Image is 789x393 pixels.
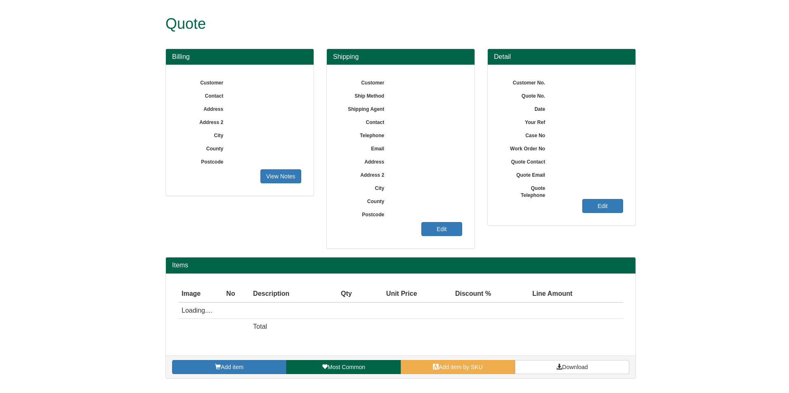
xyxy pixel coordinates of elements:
[172,53,307,61] h3: Billing
[339,209,390,218] label: Postcode
[500,156,551,166] label: Quote Contact
[494,286,576,302] th: Line Amount
[333,53,468,61] h3: Shipping
[250,286,324,302] th: Description
[165,16,605,32] h1: Quote
[339,182,390,192] label: City
[178,286,223,302] th: Image
[500,77,551,87] label: Customer No.
[328,364,365,370] span: Most Common
[421,222,462,236] a: Edit
[494,53,629,61] h3: Detail
[221,364,243,370] span: Add item
[420,286,495,302] th: Discount %
[355,286,420,302] th: Unit Price
[500,143,551,152] label: Work Order No
[178,130,229,139] label: City
[500,117,551,126] label: Your Ref
[178,90,229,100] label: Contact
[500,182,551,199] label: Quote Telephone
[172,262,629,269] h2: Items
[178,143,229,152] label: County
[223,286,250,302] th: No
[250,319,324,335] td: Total
[339,143,390,152] label: Email
[439,364,483,370] span: Add item by SKU
[500,130,551,139] label: Case No
[178,156,229,166] label: Postcode
[178,302,576,319] td: Loading....
[339,169,390,179] label: Address 2
[178,77,229,87] label: Customer
[339,77,390,87] label: Customer
[339,130,390,139] label: Telephone
[500,90,551,100] label: Quote No.
[178,117,229,126] label: Address 2
[178,103,229,113] label: Address
[500,103,551,113] label: Date
[582,199,623,213] a: Edit
[339,90,390,100] label: Ship Method
[500,169,551,179] label: Quote Email
[339,196,390,205] label: County
[339,156,390,166] label: Address
[562,364,588,370] span: Download
[324,286,355,302] th: Qty
[339,103,390,113] label: Shipping Agent
[260,169,301,183] a: View Notes
[339,117,390,126] label: Contact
